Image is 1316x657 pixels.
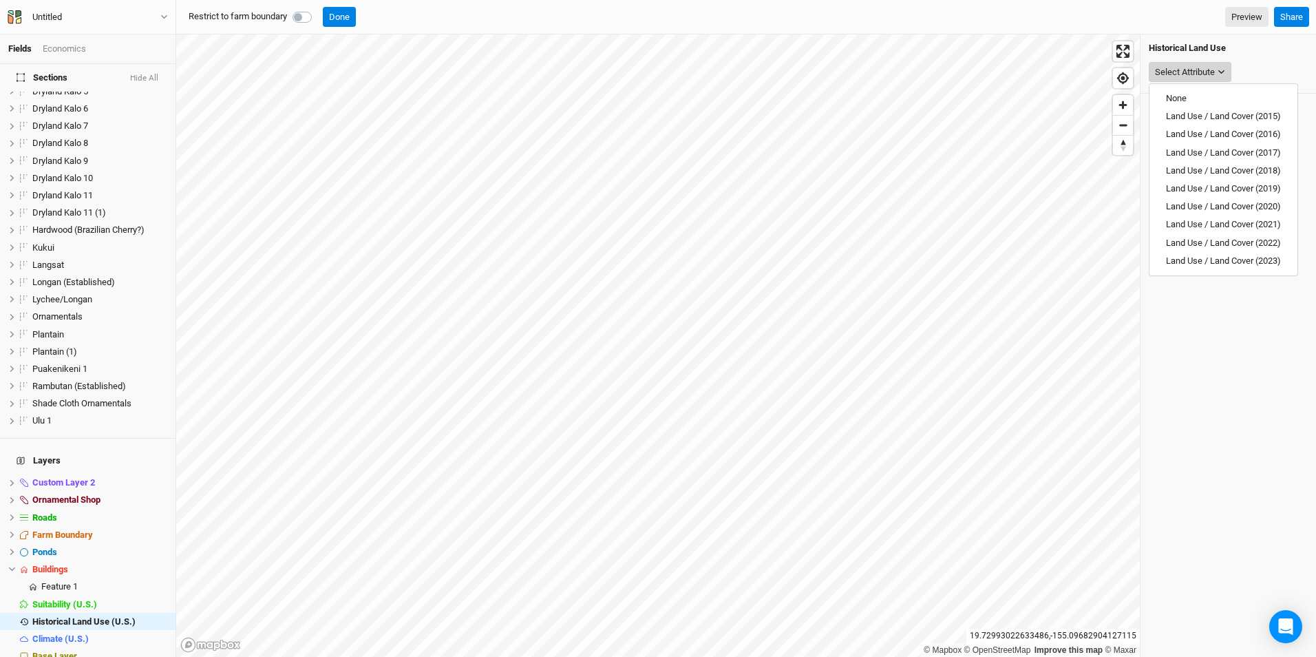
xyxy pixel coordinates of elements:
[32,415,52,426] span: Ulu 1
[32,599,167,610] div: Suitability (U.S.)
[32,564,167,575] div: Buildings
[1225,7,1269,28] a: Preview
[1166,219,1281,229] span: Land Use / Land Cover (2021)
[966,629,1140,643] div: 19.72993022633486 , -155.09682904127115
[1113,41,1133,61] button: Enter fullscreen
[7,10,169,25] button: Untitled
[32,364,87,374] span: Puakenikeni 1
[1166,183,1281,194] span: Land Use / Land Cover (2019)
[32,156,167,167] div: Dryland Kalo 9
[189,10,287,23] label: Restrict to farm boundary
[32,512,57,523] span: Roads
[32,329,64,340] span: Plantain
[43,43,86,55] div: Economics
[41,581,78,592] span: Feature 1
[32,277,167,288] div: Longan (Established)
[32,173,167,184] div: Dryland Kalo 10
[32,530,167,541] div: Farm Boundary
[32,512,167,523] div: Roads
[32,346,77,357] span: Plantain (1)
[32,494,100,505] span: Ornamental Shop
[32,634,167,645] div: Climate (U.S.)
[32,225,167,236] div: Hardwood (Brazilian Cherry?)
[1113,95,1133,115] span: Zoom in
[32,294,167,305] div: Lychee/Longan
[32,260,64,270] span: Langsat
[32,616,136,627] span: Historical Land Use (U.S.)
[1166,93,1187,103] span: None
[1166,111,1281,121] span: Land Use / Land Cover (2015)
[1166,147,1281,158] span: Land Use / Land Cover (2017)
[924,645,962,655] a: Mapbox
[32,311,83,322] span: Ornamentals
[32,329,167,340] div: Plantain
[32,242,54,253] span: Kukui
[32,138,167,149] div: Dryland Kalo 8
[1274,7,1309,28] button: Share
[32,311,167,322] div: Ornamentals
[32,242,167,253] div: Kukui
[1166,255,1281,266] span: Land Use / Land Cover (2023)
[1149,43,1308,54] h4: Historical Land Use
[32,173,93,183] span: Dryland Kalo 10
[32,415,167,426] div: Ulu 1
[32,364,167,375] div: Puakenikeni 1
[1113,136,1133,155] span: Reset bearing to north
[323,7,356,28] button: Done
[41,581,167,592] div: Feature 1
[32,10,62,24] div: Untitled
[32,530,93,540] span: Farm Boundary
[32,207,167,218] div: Dryland Kalo 11 (1)
[32,634,89,644] span: Climate (U.S.)
[32,121,167,132] div: Dryland Kalo 7
[32,138,88,148] span: Dryland Kalo 8
[1166,238,1281,248] span: Land Use / Land Cover (2022)
[32,346,167,357] div: Plantain (1)
[1034,645,1103,655] a: Improve this map
[32,294,92,304] span: Lychee/Longan
[32,277,115,287] span: Longan (Established)
[32,616,167,627] div: Historical Land Use (U.S.)
[1166,165,1281,176] span: Land Use / Land Cover (2018)
[1113,116,1133,135] span: Zoom out
[32,225,145,235] span: Hardwood (Brazilian Cherry?)
[32,398,167,409] div: Shade Cloth Ornamentals
[32,547,57,557] span: Ponds
[8,447,167,474] h4: Layers
[1113,115,1133,135] button: Zoom out
[1113,135,1133,155] button: Reset bearing to north
[32,381,126,391] span: Rambutan (Established)
[32,103,88,114] span: Dryland Kalo 6
[1166,201,1281,211] span: Land Use / Land Cover (2020)
[1155,65,1215,79] div: Select Attribute
[1113,68,1133,88] button: Find my location
[1149,62,1231,83] button: Select Attribute
[32,121,88,131] span: Dryland Kalo 7
[1269,610,1302,643] div: Open Intercom Messenger
[32,260,167,271] div: Langsat
[129,74,159,83] button: Hide All
[8,43,32,54] a: Fields
[180,637,241,653] a: Mapbox logo
[32,207,106,218] span: Dryland Kalo 11 (1)
[32,86,88,96] span: Dryland Kalo 5
[176,34,1140,657] canvas: Map
[32,190,93,200] span: Dryland Kalo 11
[32,103,167,114] div: Dryland Kalo 6
[32,494,167,505] div: Ornamental Shop
[32,190,167,201] div: Dryland Kalo 11
[32,477,167,488] div: Custom Layer 2
[1105,645,1136,655] a: Maxar
[32,477,95,488] span: Custom Layer 2
[1166,129,1281,139] span: Land Use / Land Cover (2016)
[32,547,167,558] div: Ponds
[32,599,97,609] span: Suitability (U.S.)
[32,564,68,574] span: Buildings
[17,72,67,83] span: Sections
[32,398,131,408] span: Shade Cloth Ornamentals
[32,156,88,166] span: Dryland Kalo 9
[964,645,1031,655] a: OpenStreetMap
